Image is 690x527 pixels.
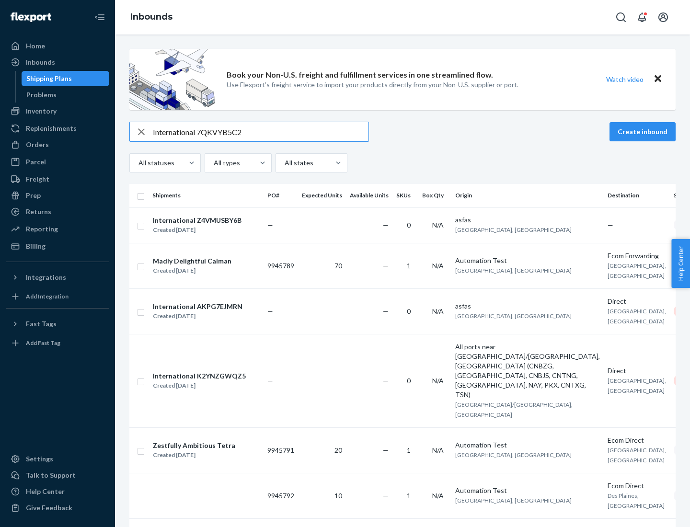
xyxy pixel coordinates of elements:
[6,154,109,170] a: Parcel
[671,239,690,288] button: Help Center
[6,55,109,70] a: Inbounds
[138,158,138,168] input: All statuses
[26,57,55,67] div: Inbounds
[26,319,57,329] div: Fast Tags
[264,184,298,207] th: PO#
[407,446,411,454] span: 1
[407,307,411,315] span: 0
[264,427,298,473] td: 9945791
[383,377,389,385] span: —
[6,289,109,304] a: Add Integration
[22,71,110,86] a: Shipping Plans
[6,38,109,54] a: Home
[455,497,572,504] span: [GEOGRAPHIC_DATA], [GEOGRAPHIC_DATA]
[6,103,109,119] a: Inventory
[11,12,51,22] img: Flexport logo
[26,339,60,347] div: Add Fast Tag
[26,174,49,184] div: Freight
[334,446,342,454] span: 20
[6,316,109,332] button: Fast Tags
[26,157,46,167] div: Parcel
[407,377,411,385] span: 0
[455,451,572,458] span: [GEOGRAPHIC_DATA], [GEOGRAPHIC_DATA]
[90,8,109,27] button: Close Navigation
[383,307,389,315] span: —
[26,503,72,513] div: Give Feedback
[609,122,676,141] button: Create inbound
[227,69,493,80] p: Book your Non-U.S. freight and fulfillment services in one streamlined flow.
[432,262,444,270] span: N/A
[284,158,285,168] input: All states
[611,8,631,27] button: Open Search Box
[608,447,666,464] span: [GEOGRAPHIC_DATA], [GEOGRAPHIC_DATA]
[130,11,172,22] a: Inbounds
[6,451,109,467] a: Settings
[264,243,298,288] td: 9945789
[26,191,41,200] div: Prep
[455,215,600,225] div: asfas
[153,266,231,275] div: Created [DATE]
[264,473,298,518] td: 9945792
[455,312,572,320] span: [GEOGRAPHIC_DATA], [GEOGRAPHIC_DATA]
[6,484,109,499] a: Help Center
[26,224,58,234] div: Reporting
[26,470,76,480] div: Talk to Support
[22,87,110,103] a: Problems
[153,441,235,450] div: Zestfully Ambitious Tetra
[652,72,664,86] button: Close
[26,140,49,149] div: Orders
[608,262,666,279] span: [GEOGRAPHIC_DATA], [GEOGRAPHIC_DATA]
[6,221,109,237] a: Reporting
[26,41,45,51] div: Home
[432,221,444,229] span: N/A
[600,72,650,86] button: Watch video
[432,377,444,385] span: N/A
[153,381,246,390] div: Created [DATE]
[153,371,246,381] div: International K2YNZGWQZ5
[26,241,46,251] div: Billing
[432,307,444,315] span: N/A
[632,8,652,27] button: Open notifications
[26,106,57,116] div: Inventory
[407,492,411,500] span: 1
[608,377,666,394] span: [GEOGRAPHIC_DATA], [GEOGRAPHIC_DATA]
[407,262,411,270] span: 1
[153,302,242,311] div: International AKPG7EJMRN
[153,311,242,321] div: Created [DATE]
[26,292,69,300] div: Add Integration
[267,307,273,315] span: —
[334,492,342,500] span: 10
[26,207,51,217] div: Returns
[149,184,264,207] th: Shipments
[6,239,109,254] a: Billing
[608,481,666,491] div: Ecom Direct
[455,342,600,400] div: All ports near [GEOGRAPHIC_DATA]/[GEOGRAPHIC_DATA], [GEOGRAPHIC_DATA] (CNBZG, [GEOGRAPHIC_DATA], ...
[123,3,180,31] ol: breadcrumbs
[6,270,109,285] button: Integrations
[6,204,109,219] a: Returns
[153,216,241,225] div: International Z4VMUSBY6B
[432,446,444,454] span: N/A
[604,184,670,207] th: Destination
[451,184,604,207] th: Origin
[383,221,389,229] span: —
[26,454,53,464] div: Settings
[608,366,666,376] div: Direct
[227,80,518,90] p: Use Flexport’s freight service to import your products directly from your Non-U.S. supplier or port.
[6,468,109,483] a: Talk to Support
[654,8,673,27] button: Open account menu
[383,262,389,270] span: —
[26,124,77,133] div: Replenishments
[153,225,241,235] div: Created [DATE]
[213,158,214,168] input: All types
[153,450,235,460] div: Created [DATE]
[26,90,57,100] div: Problems
[6,335,109,351] a: Add Fast Tag
[608,308,666,325] span: [GEOGRAPHIC_DATA], [GEOGRAPHIC_DATA]
[432,492,444,500] span: N/A
[455,267,572,274] span: [GEOGRAPHIC_DATA], [GEOGRAPHIC_DATA]
[455,401,573,418] span: [GEOGRAPHIC_DATA]/[GEOGRAPHIC_DATA], [GEOGRAPHIC_DATA]
[26,273,66,282] div: Integrations
[608,221,613,229] span: —
[455,440,600,450] div: Automation Test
